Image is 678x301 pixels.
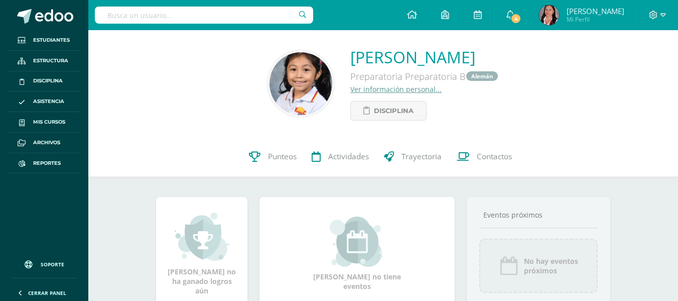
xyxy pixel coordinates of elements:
[41,261,64,268] span: Soporte
[8,133,80,153] a: Archivos
[241,137,304,177] a: Punteos
[95,7,313,24] input: Busca un usuario...
[8,112,80,133] a: Mis cursos
[8,51,80,71] a: Estructura
[268,152,297,162] span: Punteos
[33,118,65,126] span: Mis cursos
[166,212,237,295] div: [PERSON_NAME] no ha ganado logros aún
[33,57,68,65] span: Estructura
[479,210,598,220] div: Eventos próximos
[510,13,521,24] span: 4
[33,139,60,147] span: Archivos
[350,68,499,84] div: Preparatoria Preparatoria B
[477,152,512,162] span: Contactos
[8,30,80,51] a: Estudiantes
[449,137,519,177] a: Contactos
[33,97,64,106] span: Asistencia
[524,256,578,275] span: No hay eventos próximos
[328,152,369,162] span: Actividades
[175,212,229,262] img: achievement_small.png
[28,289,66,296] span: Cerrar panel
[304,137,376,177] a: Actividades
[269,52,332,115] img: 248b65e217a6fe6a113baa1f46a354eb.png
[567,15,624,24] span: Mi Perfil
[350,84,442,94] a: Ver información personal...
[350,101,427,121] a: Disciplina
[401,152,442,162] span: Trayectoria
[8,71,80,92] a: Disciplina
[8,153,80,174] a: Reportes
[376,137,449,177] a: Trayectoria
[307,217,408,291] div: [PERSON_NAME] no tiene eventos
[567,6,624,16] span: [PERSON_NAME]
[12,251,76,275] a: Soporte
[499,256,519,276] img: event_icon.png
[33,77,63,85] span: Disciplina
[466,71,498,81] a: Alemán
[330,217,384,267] img: event_small.png
[33,36,70,44] span: Estudiantes
[33,159,61,167] span: Reportes
[539,5,559,25] img: 316256233fc5d05bd520c6ab6e96bb4a.png
[350,46,499,68] a: [PERSON_NAME]
[8,91,80,112] a: Asistencia
[374,102,414,120] span: Disciplina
